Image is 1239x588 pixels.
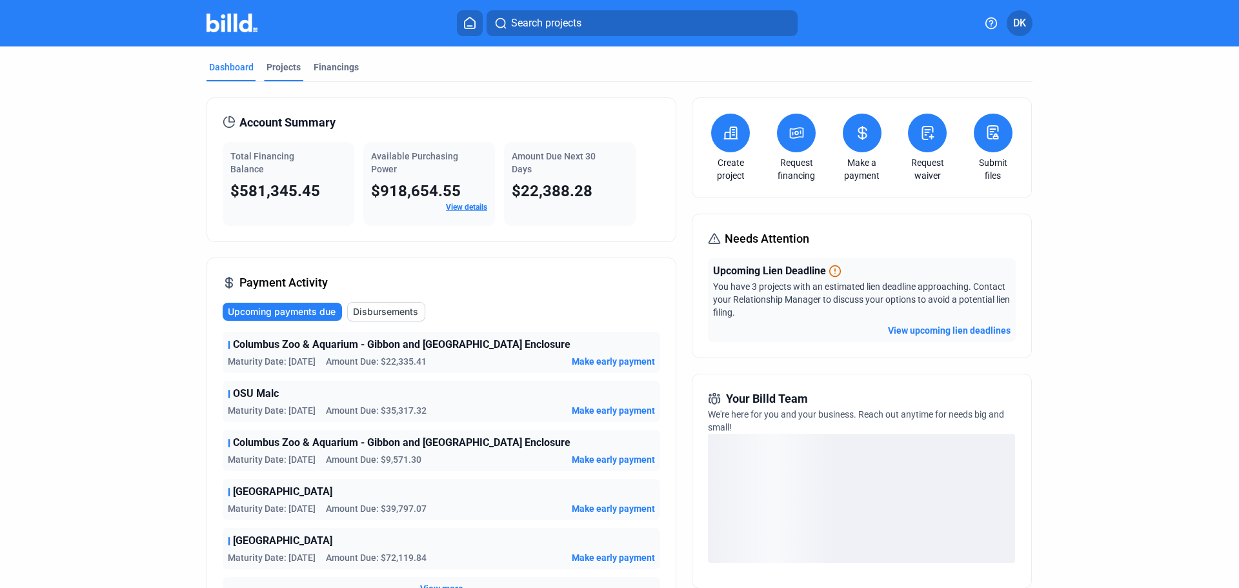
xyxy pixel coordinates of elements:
span: Maturity Date: [DATE] [228,551,316,564]
span: Maturity Date: [DATE] [228,404,316,417]
a: Make a payment [840,156,885,182]
a: Request financing [774,156,819,182]
span: Total Financing Balance [230,151,294,174]
span: Upcoming payments due [228,305,336,318]
span: Amount Due: $9,571.30 [326,453,421,466]
div: loading [708,434,1015,563]
span: Search projects [511,15,581,31]
span: Needs Attention [725,230,809,248]
span: Disbursements [353,305,418,318]
button: Make early payment [572,355,655,368]
span: Maturity Date: [DATE] [228,355,316,368]
div: Dashboard [209,61,254,74]
button: Disbursements [347,302,425,321]
a: View details [446,203,487,212]
span: Amount Due Next 30 Days [512,151,596,174]
span: Amount Due: $39,797.07 [326,502,427,515]
div: Projects [267,61,301,74]
span: $22,388.28 [512,182,592,200]
span: [GEOGRAPHIC_DATA] [233,484,332,500]
span: Amount Due: $22,335.41 [326,355,427,368]
span: $581,345.45 [230,182,320,200]
span: Account Summary [239,114,336,132]
span: Your Billd Team [726,390,808,408]
button: Make early payment [572,404,655,417]
button: Make early payment [572,551,655,564]
a: Submit files [971,156,1016,182]
button: View upcoming lien deadlines [888,324,1011,337]
span: Payment Activity [239,274,328,292]
span: $918,654.55 [371,182,461,200]
button: Make early payment [572,453,655,466]
span: Columbus Zoo & Aquarium - Gibbon and [GEOGRAPHIC_DATA] Enclosure [233,435,570,451]
a: Request waiver [905,156,950,182]
span: DK [1013,15,1026,31]
img: Billd Company Logo [206,14,257,32]
div: Financings [314,61,359,74]
span: You have 3 projects with an estimated lien deadline approaching. Contact your Relationship Manage... [713,281,1010,318]
span: Maturity Date: [DATE] [228,502,316,515]
span: Available Purchasing Power [371,151,458,174]
button: Upcoming payments due [223,303,342,321]
button: DK [1007,10,1032,36]
span: Amount Due: $35,317.32 [326,404,427,417]
span: Columbus Zoo & Aquarium - Gibbon and [GEOGRAPHIC_DATA] Enclosure [233,337,570,352]
span: Upcoming Lien Deadline [713,263,826,279]
button: Search projects [487,10,798,36]
button: Make early payment [572,502,655,515]
span: [GEOGRAPHIC_DATA] [233,533,332,549]
span: We're here for you and your business. Reach out anytime for needs big and small! [708,409,1004,432]
span: OSU Malc [233,386,279,401]
span: Amount Due: $72,119.84 [326,551,427,564]
a: Create project [708,156,753,182]
span: Maturity Date: [DATE] [228,453,316,466]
